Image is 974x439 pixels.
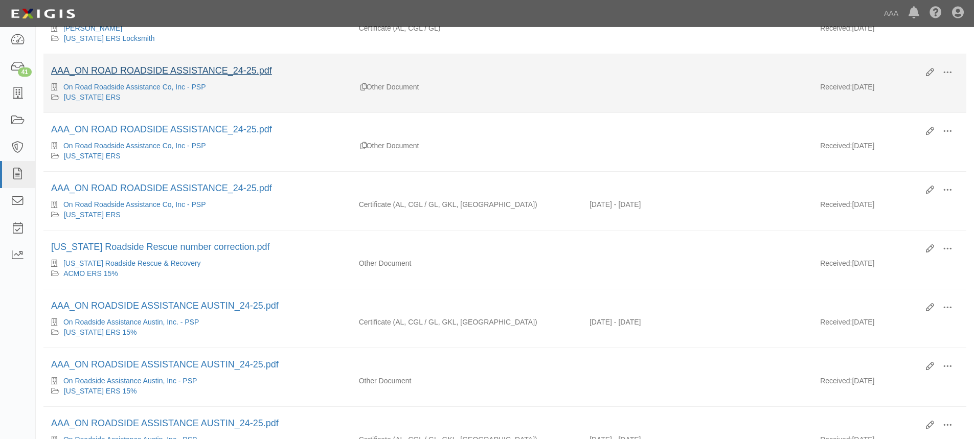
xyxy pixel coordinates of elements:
a: [US_STATE] ERS 15% [64,328,137,336]
p: Received: [820,23,852,33]
p: Received: [820,82,852,92]
div: [DATE] [812,141,966,156]
a: [US_STATE] ERS [64,211,121,219]
a: [US_STATE] ERS [64,93,121,101]
div: On Road Roadside Assistance Co, Inc - PSP [51,199,344,210]
div: [DATE] [812,199,966,215]
div: On Road Roadside Assistance Co, Inc - PSP [51,141,344,151]
div: [DATE] [812,82,966,97]
div: Texas ERS [51,92,344,102]
div: Auto Liability Commercial General Liability / Garage Liability Garage Keepers Liability On-Hook [351,199,582,210]
div: Auto Liability Commercial General Liability / Garage Liability Garage Keepers Liability On-Hook [351,317,582,327]
a: On Roadside Assistance Austin, Inc - PSP [63,377,197,385]
div: Texas ERS [51,151,344,161]
div: Cyrus Locksmith [51,23,344,33]
p: Received: [820,317,852,327]
div: Missouri Roadside Rescue number correction.pdf [51,241,918,254]
p: Received: [820,141,852,151]
a: [US_STATE] Roadside Rescue number correction.pdf [51,242,270,252]
div: [DATE] [812,376,966,391]
a: AAA_ON ROAD ROADSIDE ASSISTANCE_24-25.pdf [51,183,272,193]
img: logo-5460c22ac91f19d4615b14bd174203de0afe785f0fc80cf4dbbc73dc1793850b.png [8,5,78,23]
a: [US_STATE] ERS 15% [64,387,137,395]
div: Auto Liability Commercial General Liability / Garage Liability [351,23,582,33]
div: Texas ERS 15% [51,386,344,396]
div: AAA_ON ROAD ROADSIDE ASSISTANCE_24-25.pdf [51,123,918,136]
div: [DATE] [812,317,966,332]
div: ACMO ERS 15% [51,268,344,279]
div: On Road Roadside Assistance Co, Inc - PSP [51,82,344,92]
div: Duplicate [360,82,367,92]
a: AAA_ON ROAD ROADSIDE ASSISTANCE_24-25.pdf [51,124,272,134]
div: Texas ERS [51,210,344,220]
div: On Roadside Assistance Austin, Inc - PSP [51,376,344,386]
div: Other Document [351,141,582,151]
div: Other Document [351,258,582,268]
div: AAA_ON ROADSIDE ASSISTANCE AUSTIN_24-25.pdf [51,417,918,430]
div: Effective 10/26/2024 - Expiration 10/26/2025 [582,199,812,210]
div: AAA_ON ROADSIDE ASSISTANCE AUSTIN_24-25.pdf [51,358,918,372]
div: 41 [18,67,32,77]
a: AAA_ON ROADSIDE ASSISTANCE AUSTIN_24-25.pdf [51,301,279,311]
div: On Roadside Assistance Austin, Inc. - PSP [51,317,344,327]
div: Other Document [351,82,582,92]
div: [DATE] [812,23,966,38]
div: Missouri Roadside Rescue & Recovery [51,258,344,268]
div: Effective 10/26/2024 - Expiration 10/26/2025 [582,317,812,327]
div: AAA_ON ROAD ROADSIDE ASSISTANCE_24-25.pdf [51,64,918,78]
a: On Road Roadside Assistance Co, Inc - PSP [63,200,206,209]
a: [PERSON_NAME] [63,24,122,32]
div: California ERS Locksmith [51,33,344,43]
a: On Road Roadside Assistance Co, Inc - PSP [63,142,206,150]
div: AAA_ON ROAD ROADSIDE ASSISTANCE_24-25.pdf [51,182,918,195]
a: [US_STATE] ERS [64,152,121,160]
i: Help Center - Complianz [930,7,942,19]
a: ACMO ERS 15% [63,269,118,278]
a: [US_STATE] ERS Locksmith [64,34,155,42]
p: Received: [820,199,852,210]
div: [DATE] [812,258,966,273]
a: AAA_ON ROADSIDE ASSISTANCE AUSTIN_24-25.pdf [51,418,279,428]
a: On Roadside Assistance Austin, Inc. - PSP [63,318,199,326]
a: AAA_ON ROAD ROADSIDE ASSISTANCE_24-25.pdf [51,65,272,76]
div: Other Document [351,376,582,386]
a: [US_STATE] Roadside Rescue & Recovery [63,259,201,267]
div: AAA_ON ROADSIDE ASSISTANCE AUSTIN_24-25.pdf [51,299,918,313]
p: Received: [820,376,852,386]
p: Received: [820,258,852,268]
a: On Road Roadside Assistance Co, Inc - PSP [63,83,206,91]
div: Effective - Expiration [582,258,812,259]
a: AAA_ON ROADSIDE ASSISTANCE AUSTIN_24-25.pdf [51,359,279,369]
div: Duplicate [360,141,367,151]
a: AAA [879,3,903,24]
div: Texas ERS 15% [51,327,344,337]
